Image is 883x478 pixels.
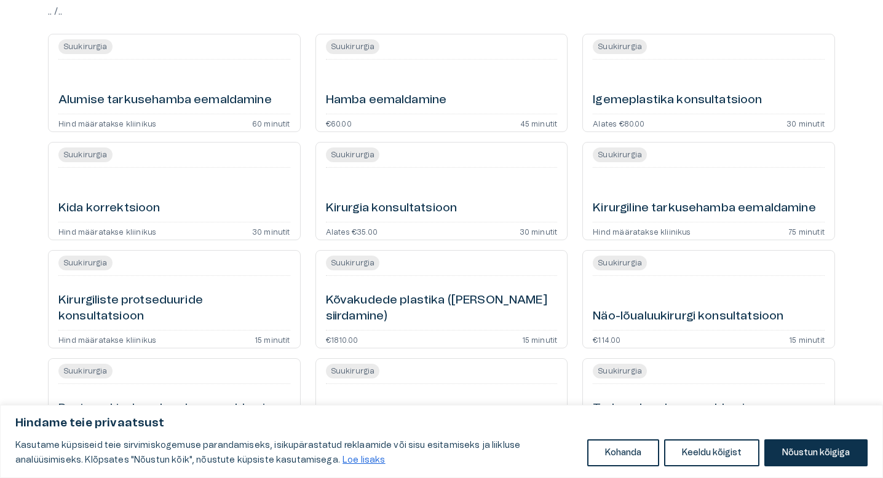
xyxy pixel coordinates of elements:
span: Suukirurgia [593,39,647,54]
h6: Alumise tarkusehamba eemaldamine [58,92,272,109]
span: Suukirurgia [58,256,113,270]
p: €114.00 [593,335,620,343]
h6: Tarkusehamba eemaldamise konsultatsioon [593,401,825,433]
a: Open service booking details [582,358,835,456]
span: Suukirurgia [326,364,380,378]
p: Hind määratakse kliinikus [593,227,691,235]
a: Open service booking details [48,250,301,348]
a: Open service booking details [315,358,568,456]
h6: Peetunud tarkusehamba eemaldamine operatsiooniga [58,401,290,433]
p: 75 minutit [788,227,825,235]
span: Help [63,10,81,20]
span: Suukirurgia [326,147,380,162]
span: Suukirurgia [326,39,380,54]
span: Suukirurgia [593,364,647,378]
button: Kohanda [587,439,659,466]
p: 30 minutit [252,227,290,235]
p: Hindame teie privaatsust [15,416,868,431]
h6: Kirurgia konsultatsioon [326,200,457,217]
p: Alates €80.00 [593,119,644,127]
p: Kasutame küpsiseid teie sirvimiskogemuse parandamiseks, isikupärastatud reklaamide või sisu esita... [15,438,578,468]
a: Open service booking details [315,142,568,240]
h6: Hamba eemaldamine [326,92,447,109]
a: Open service booking details [48,142,301,240]
span: Suukirurgia [593,147,647,162]
a: Open service booking details [315,34,568,132]
a: Loe lisaks [342,455,386,465]
button: Nõustun kõigiga [764,439,868,466]
p: Hind määratakse kliinikus [58,335,156,343]
p: 30 minutit [520,227,558,235]
p: Hind määratakse kliinikus [58,119,156,127]
h6: Kõvakudede plastika ([PERSON_NAME] siirdamine) [326,292,558,325]
p: Alates €35.00 [326,227,378,235]
h6: Näo-lõualuukirurgi konsultatsioon [593,308,783,325]
p: 15 minutit [255,335,290,343]
p: 60 minutit [252,119,290,127]
p: 15 minutit [522,335,558,343]
p: 45 minutit [520,119,558,127]
a: Open service booking details [582,142,835,240]
a: Open service booking details [582,34,835,132]
a: Open service booking details [315,250,568,348]
span: Suukirurgia [58,364,113,378]
span: Suukirurgia [58,39,113,54]
p: 30 minutit [786,119,825,127]
p: 15 minutit [789,335,825,343]
a: Open service booking details [48,358,301,456]
h6: Kirurgiline tarkusehamba eemaldamine [593,200,815,217]
h6: Igemeplastika konsultatsioon [593,92,762,109]
h6: Kida korrektsioon [58,200,160,217]
p: €1810.00 [326,335,358,343]
a: Open service booking details [48,34,301,132]
button: Keeldu kõigist [664,439,759,466]
span: Suukirurgia [593,256,647,270]
span: Suukirurgia [326,256,380,270]
span: Suukirurgia [58,147,113,162]
p: Hind määratakse kliinikus [58,227,156,235]
h6: Kirurgiliste protseduuride konsultatsioon [58,292,290,325]
p: .. / .. [48,4,835,19]
a: Open service booking details [582,250,835,348]
p: €60.00 [326,119,352,127]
